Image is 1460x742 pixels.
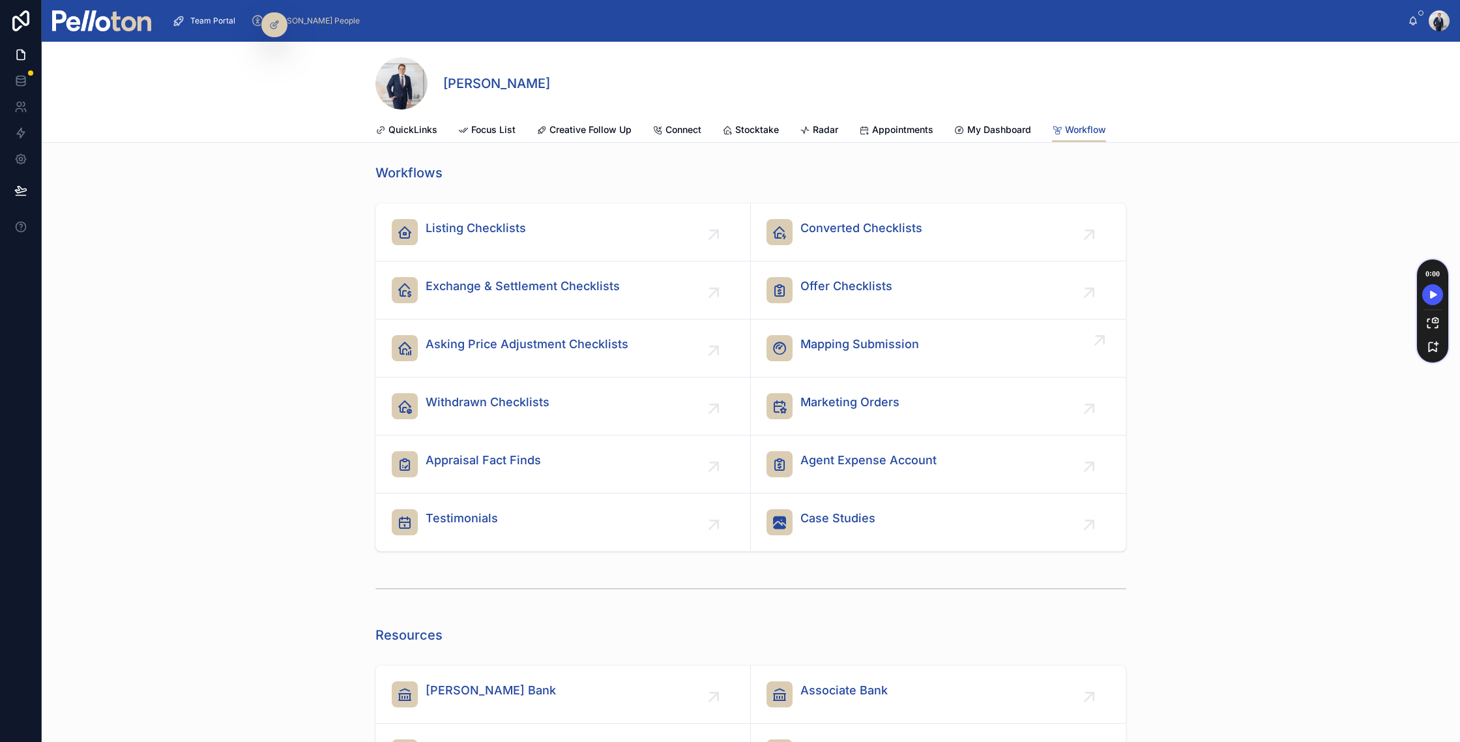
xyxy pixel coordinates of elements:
[800,509,875,527] span: Case Studies
[376,319,751,378] a: Asking Price Adjustment Checklists
[800,335,919,353] span: Mapping Submission
[376,666,751,724] a: [PERSON_NAME] Bank
[751,319,1126,378] a: Mapping Submission
[376,436,751,494] a: Appraisal Fact Finds
[52,10,151,31] img: App logo
[751,203,1126,261] a: Converted Checklists
[751,261,1126,319] a: Offer Checklists
[426,277,620,295] span: Exchange & Settlement Checklists
[800,118,838,144] a: Radar
[536,118,632,144] a: Creative Follow Up
[751,494,1126,551] a: Case Studies
[162,7,1408,35] div: scrollable content
[800,451,937,469] span: Agent Expense Account
[376,378,751,436] a: Withdrawn Checklists
[426,509,498,527] span: Testimonials
[376,203,751,261] a: Listing Checklists
[722,118,779,144] a: Stocktake
[751,436,1126,494] a: Agent Expense Account
[375,164,443,182] h1: Workflows
[954,118,1031,144] a: My Dashboard
[426,335,628,353] span: Asking Price Adjustment Checklists
[375,118,437,144] a: QuickLinks
[800,681,888,700] span: Associate Bank
[665,123,701,136] span: Connect
[967,123,1031,136] span: My Dashboard
[800,277,892,295] span: Offer Checklists
[549,123,632,136] span: Creative Follow Up
[751,666,1126,724] a: Associate Bank
[269,16,360,26] span: [PERSON_NAME] People
[388,123,437,136] span: QuickLinks
[426,451,541,469] span: Appraisal Fact Finds
[800,219,922,237] span: Converted Checklists
[443,74,550,93] h1: [PERSON_NAME]
[247,9,369,33] a: [PERSON_NAME] People
[800,393,899,411] span: Marketing Orders
[376,261,751,319] a: Exchange & Settlement Checklists
[1052,118,1106,143] a: Workflow
[168,9,244,33] a: Team Portal
[376,494,751,551] a: Testimonials
[735,123,779,136] span: Stocktake
[652,118,701,144] a: Connect
[190,16,235,26] span: Team Portal
[872,123,933,136] span: Appointments
[426,393,549,411] span: Withdrawn Checklists
[859,118,933,144] a: Appointments
[426,681,556,700] span: [PERSON_NAME] Bank
[426,219,526,237] span: Listing Checklists
[458,118,516,144] a: Focus List
[813,123,838,136] span: Radar
[1065,123,1106,136] span: Workflow
[471,123,516,136] span: Focus List
[375,626,443,644] h1: Resources
[751,378,1126,436] a: Marketing Orders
